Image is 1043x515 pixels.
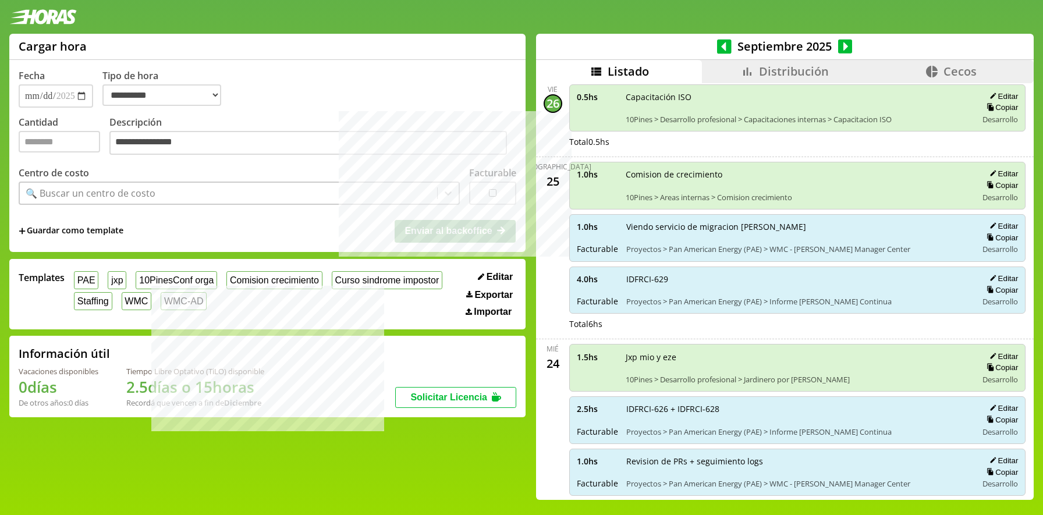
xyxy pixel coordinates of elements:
[577,221,618,232] span: 1.0 hs
[626,192,970,203] span: 10Pines > Areas internas > Comision crecimiento
[986,169,1018,179] button: Editar
[759,63,829,79] span: Distribución
[982,192,1018,203] span: Desarrollo
[109,131,507,155] textarea: Descripción
[19,225,26,237] span: +
[19,69,45,82] label: Fecha
[332,271,442,289] button: Curso sindrome impostor
[626,244,970,254] span: Proyectos > Pan American Energy (PAE) > WMC - [PERSON_NAME] Manager Center
[983,233,1018,243] button: Copiar
[569,136,1026,147] div: Total 0.5 hs
[626,296,970,307] span: Proyectos > Pan American Energy (PAE) > Informe [PERSON_NAME] Continua
[469,166,516,179] label: Facturable
[577,296,618,307] span: Facturable
[515,162,591,172] div: [DEMOGRAPHIC_DATA]
[577,478,618,489] span: Facturable
[577,91,618,102] span: 0.5 hs
[136,271,217,289] button: 10PinesConf orga
[983,467,1018,477] button: Copiar
[26,187,155,200] div: 🔍 Buscar un centro de costo
[474,271,516,283] button: Editar
[626,478,970,489] span: Proyectos > Pan American Energy (PAE) > WMC - [PERSON_NAME] Manager Center
[569,318,1026,329] div: Total 6 hs
[577,426,618,437] span: Facturable
[626,114,970,125] span: 10Pines > Desarrollo profesional > Capacitaciones internas > Capacitacion ISO
[626,351,970,363] span: Jxp mio y eze
[982,114,1018,125] span: Desarrollo
[982,374,1018,385] span: Desarrollo
[19,131,100,152] input: Cantidad
[982,244,1018,254] span: Desarrollo
[161,292,207,310] button: WMC-AD
[74,271,98,289] button: PAE
[19,38,87,54] h1: Cargar hora
[108,271,126,289] button: jxp
[19,377,98,397] h1: 0 días
[19,366,98,377] div: Vacaciones disponibles
[982,478,1018,489] span: Desarrollo
[536,83,1034,498] div: scrollable content
[19,116,109,158] label: Cantidad
[19,346,110,361] h2: Información útil
[126,377,264,397] h1: 2.5 días o 15 horas
[487,272,513,282] span: Editar
[626,274,970,285] span: IDFRCI-629
[626,91,970,102] span: Capacitación ISO
[9,9,77,24] img: logotipo
[226,271,322,289] button: Comision crecimiento
[577,243,618,254] span: Facturable
[19,271,65,284] span: Templates
[626,169,970,180] span: Comision de crecimiento
[732,38,838,54] span: Septiembre 2025
[102,69,230,108] label: Tipo de hora
[626,403,970,414] span: IDFRCI-626 + IDFRCI-628
[986,221,1018,231] button: Editar
[986,351,1018,361] button: Editar
[577,456,618,467] span: 1.0 hs
[577,351,618,363] span: 1.5 hs
[19,225,123,237] span: +Guardar como template
[626,456,970,467] span: Revision de PRs + seguimiento logs
[577,403,618,414] span: 2.5 hs
[983,285,1018,295] button: Copiar
[544,354,562,372] div: 24
[982,296,1018,307] span: Desarrollo
[577,169,618,180] span: 1.0 hs
[224,397,261,408] b: Diciembre
[544,94,562,113] div: 26
[986,456,1018,466] button: Editar
[126,366,264,377] div: Tiempo Libre Optativo (TiLO) disponible
[983,363,1018,372] button: Copiar
[547,344,559,354] div: mié
[548,84,558,94] div: vie
[410,392,487,402] span: Solicitar Licencia
[986,91,1018,101] button: Editar
[608,63,649,79] span: Listado
[577,274,618,285] span: 4.0 hs
[983,102,1018,112] button: Copiar
[463,289,516,301] button: Exportar
[474,307,512,317] span: Importar
[943,63,977,79] span: Cecos
[626,427,970,437] span: Proyectos > Pan American Energy (PAE) > Informe [PERSON_NAME] Continua
[19,166,89,179] label: Centro de costo
[983,180,1018,190] button: Copiar
[986,403,1018,413] button: Editar
[74,292,112,310] button: Staffing
[626,374,970,385] span: 10Pines > Desarrollo profesional > Jardinero por [PERSON_NAME]
[986,274,1018,283] button: Editar
[102,84,221,106] select: Tipo de hora
[544,172,562,190] div: 25
[126,397,264,408] div: Recordá que vencen a fin de
[109,116,516,158] label: Descripción
[626,221,970,232] span: Viendo servicio de migracion [PERSON_NAME]
[395,387,516,408] button: Solicitar Licencia
[474,290,513,300] span: Exportar
[982,427,1018,437] span: Desarrollo
[122,292,152,310] button: WMC
[19,397,98,408] div: De otros años: 0 días
[983,415,1018,425] button: Copiar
